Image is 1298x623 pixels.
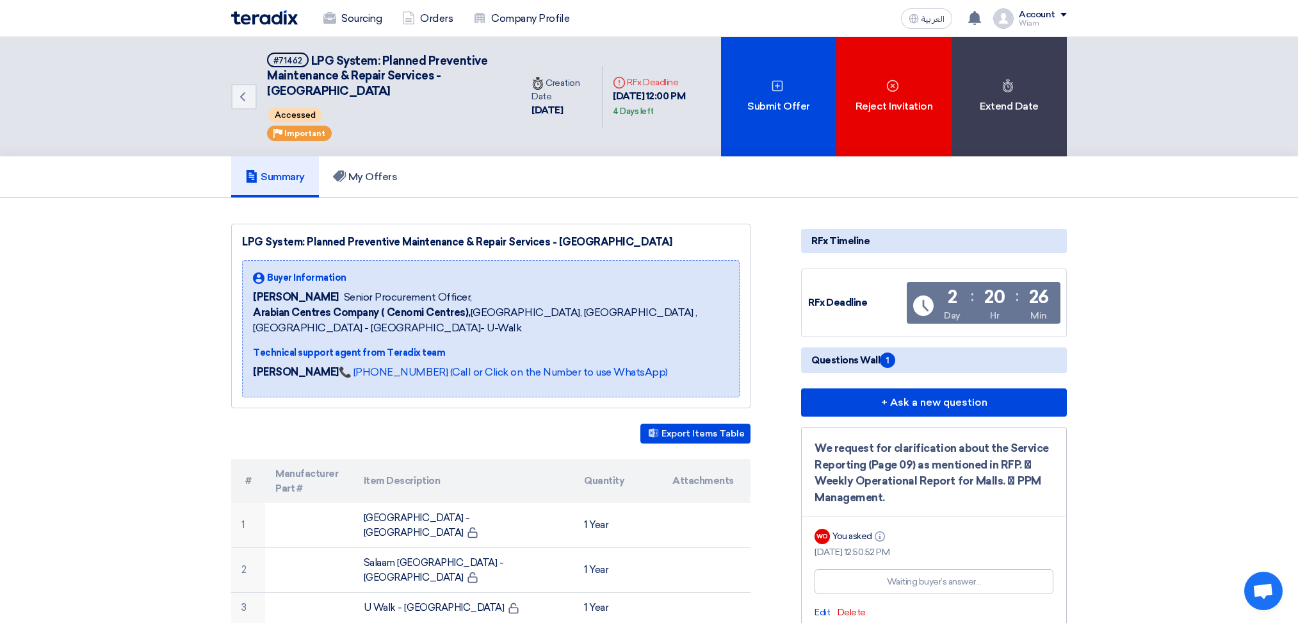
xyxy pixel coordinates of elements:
td: 2 [231,548,265,593]
div: [DATE] 12:00 PM [613,89,711,118]
div: Technical support agent from Teradix team [253,346,729,360]
div: 20 [984,288,1005,306]
div: Wiam [1019,20,1067,27]
div: 2 [948,288,957,306]
div: WO [815,529,830,544]
td: [GEOGRAPHIC_DATA] - [GEOGRAPHIC_DATA] [353,503,574,548]
h5: Summary [245,170,305,183]
div: RFx Deadline [808,295,904,310]
div: Submit Offer [721,37,836,156]
th: Attachments [662,459,750,503]
h5: My Offers [333,170,398,183]
div: #71462 [273,56,302,65]
span: Important [284,129,325,138]
div: Account [1019,10,1055,21]
div: 4 Days left [613,105,654,118]
h5: LPG System: Planned Preventive Maintenance & Repair Services - Central & Eastern Malls [267,53,506,99]
div: We request for clarification about the Service Reporting (Page 09) as mentioned in RFP.  Weekly ... [815,440,1053,506]
span: Edit [815,607,830,618]
td: 1 [231,503,265,548]
div: [DATE] 12:50:52 PM [815,545,1053,559]
button: + Ask a new question [801,388,1067,417]
img: profile_test.png [993,8,1014,29]
span: Accessed [268,108,322,122]
div: Waiting buyer’s answer… [887,575,982,588]
div: RFx Deadline [613,76,711,89]
a: Sourcing [313,4,392,33]
td: 1 Year [574,548,662,593]
th: Manufacturer Part # [265,459,353,503]
span: [GEOGRAPHIC_DATA], [GEOGRAPHIC_DATA] ,[GEOGRAPHIC_DATA] - [GEOGRAPHIC_DATA]- U-Walk [253,305,729,336]
th: Quantity [574,459,662,503]
div: Day [944,309,961,322]
th: # [231,459,265,503]
button: Export Items Table [640,424,750,444]
span: [PERSON_NAME] [253,290,339,305]
span: Senior Procurement Officer, [344,290,472,305]
div: : [1016,285,1019,308]
div: 26 [1029,288,1049,306]
b: Arabian Centres Company ( Cenomi Centres), [253,306,471,319]
div: Hr [990,309,999,322]
span: Questions Wall [811,353,895,368]
img: Teradix logo [231,10,298,25]
span: العربية [921,15,945,24]
td: 1 Year [574,503,662,548]
a: Summary [231,156,319,197]
span: 1 [880,353,895,368]
div: LPG System: Planned Preventive Maintenance & Repair Services - [GEOGRAPHIC_DATA] [242,235,740,250]
a: Company Profile [463,4,580,33]
strong: [PERSON_NAME] [253,366,339,378]
span: Delete [838,607,866,618]
a: Orders [392,4,463,33]
div: Min [1030,309,1047,322]
a: My Offers [319,156,412,197]
span: LPG System: Planned Preventive Maintenance & Repair Services - [GEOGRAPHIC_DATA] [267,54,487,98]
div: Extend Date [952,37,1067,156]
div: : [971,285,974,308]
div: You asked [832,529,888,543]
div: Open chat [1244,572,1283,610]
div: RFx Timeline [801,229,1067,253]
span: Buyer Information [267,271,346,285]
button: العربية [901,8,952,29]
div: Creation Date [531,76,592,103]
td: Salaam [GEOGRAPHIC_DATA] - [GEOGRAPHIC_DATA] [353,548,574,593]
a: 📞 [PHONE_NUMBER] (Call or Click on the Number to use WhatsApp) [339,366,668,378]
th: Item Description [353,459,574,503]
div: [DATE] [531,103,592,118]
div: Reject Invitation [836,37,952,156]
